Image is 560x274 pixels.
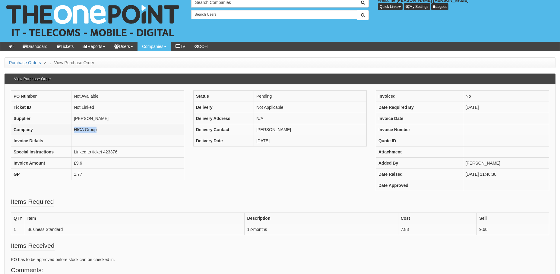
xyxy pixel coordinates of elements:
[18,42,52,51] a: Dashboard
[11,124,71,135] th: Company
[190,42,212,51] a: OOH
[71,91,184,102] td: Not Available
[477,213,549,224] th: Sell
[11,224,25,235] td: 1
[463,158,549,169] td: [PERSON_NAME]
[254,135,366,146] td: [DATE]
[376,91,463,102] th: Invoiced
[376,135,463,146] th: Quote ID
[193,102,254,113] th: Delivery
[11,113,71,124] th: Supplier
[191,10,357,19] input: Search Users
[376,102,463,113] th: Date Required By
[254,124,366,135] td: [PERSON_NAME]
[11,102,71,113] th: Ticket ID
[254,102,366,113] td: Not Applicable
[11,135,71,146] th: Invoice Details
[463,169,549,180] td: [DATE] 11:46:30
[376,146,463,158] th: Attachment
[11,257,549,263] p: PO has to be approved before stock can be checked in.
[42,60,48,65] span: >
[49,60,94,66] li: View Purchase Order
[477,224,549,235] td: 9.60
[376,158,463,169] th: Added By
[398,213,477,224] th: Cost
[376,169,463,180] th: Date Raised
[463,91,549,102] td: No
[193,91,254,102] th: Status
[11,197,54,206] legend: Items Required
[431,3,448,10] a: Logout
[254,91,366,102] td: Pending
[378,3,403,10] button: Quick Links
[11,241,55,250] legend: Items Received
[463,102,549,113] td: [DATE]
[11,169,71,180] th: GP
[193,124,254,135] th: Delivery Contact
[71,158,184,169] td: £9.6
[78,42,110,51] a: Reports
[11,158,71,169] th: Invoice Amount
[11,146,71,158] th: Special Instructions
[398,224,477,235] td: 7.83
[193,135,254,146] th: Delivery Date
[11,91,71,102] th: PO Number
[25,224,245,235] td: Business Standard
[376,113,463,124] th: Invoice Date
[11,74,54,84] h3: View Purchase Order
[254,113,366,124] td: N/A
[71,102,184,113] td: Not Linked
[110,42,138,51] a: Users
[52,42,78,51] a: Tickets
[245,224,398,235] td: 12-months
[138,42,171,51] a: Companies
[376,180,463,191] th: Date Approved
[245,213,398,224] th: Description
[9,60,41,65] a: Purchase Orders
[171,42,190,51] a: TV
[25,213,245,224] th: Item
[71,124,184,135] td: HICA Group
[71,113,184,124] td: [PERSON_NAME]
[376,124,463,135] th: Invoice Number
[71,169,184,180] td: 1.77
[193,113,254,124] th: Delivery Address
[404,3,430,10] a: My Settings
[11,213,25,224] th: QTY
[71,146,184,158] td: Linked to ticket 423376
